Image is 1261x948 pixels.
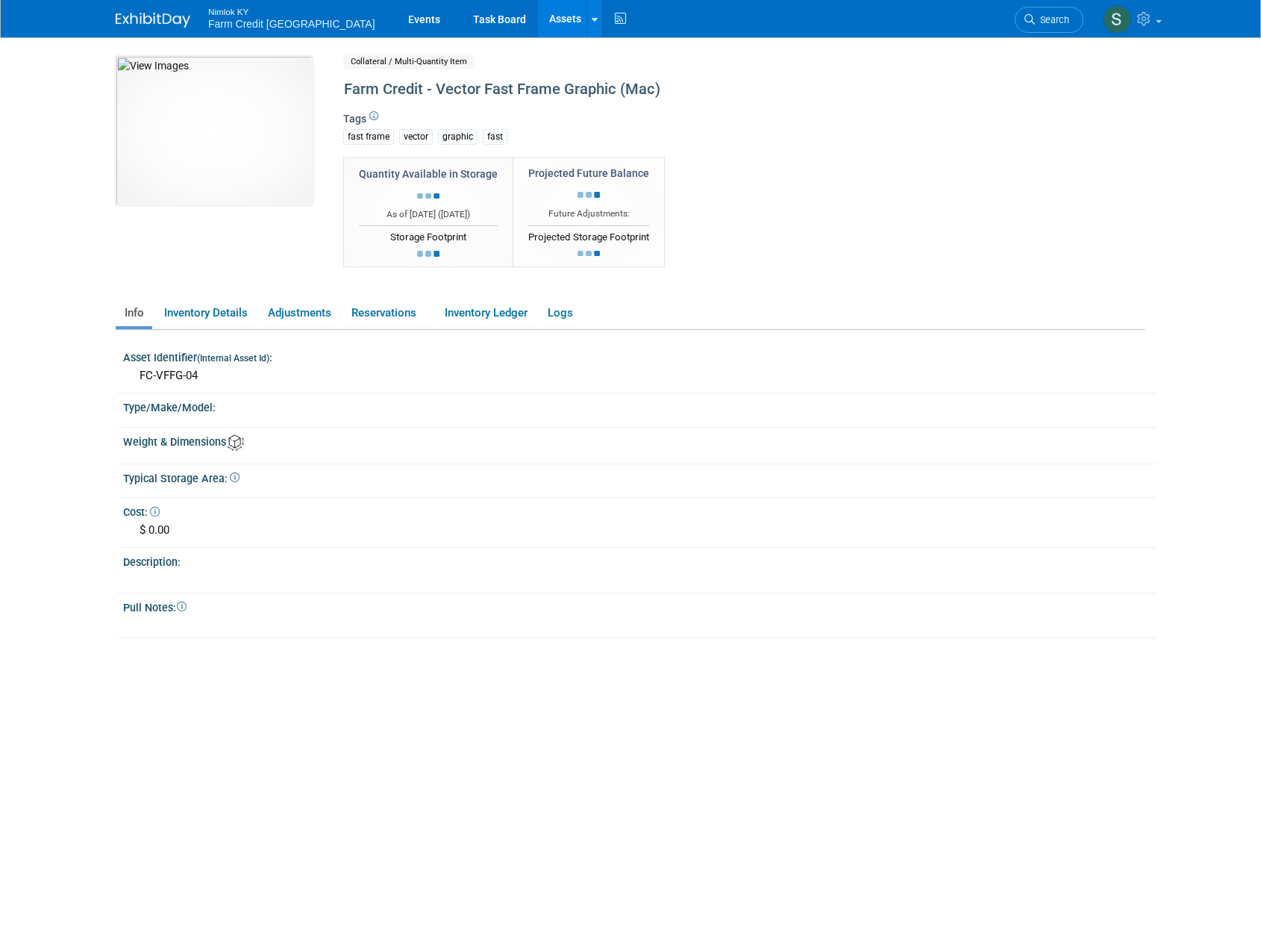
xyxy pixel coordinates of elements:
[436,300,536,326] a: Inventory Ledger
[539,300,581,326] a: Logs
[441,209,467,219] span: [DATE]
[123,431,1157,451] div: Weight & Dimensions
[1103,5,1131,34] img: Stephanie Hillner
[259,300,339,326] a: Adjustments
[1015,7,1083,33] a: Search
[208,18,375,30] span: Farm Credit [GEOGRAPHIC_DATA]
[208,3,375,19] span: Nimlok KY
[123,596,1157,615] div: Pull Notes:
[528,208,649,220] div: Future Adjustments:
[399,129,433,145] div: vector
[134,364,1145,387] div: FC-VFFG-04
[483,129,507,145] div: fast
[155,300,256,326] a: Inventory Details
[359,208,498,221] div: As of [DATE] ( )
[438,129,478,145] div: graphic
[359,225,498,245] div: Storage Footprint
[339,76,1022,103] div: Farm Credit - Vector Fast Frame Graphic (Mac)
[123,473,240,484] span: Typical Storage Area:
[1035,14,1069,25] span: Search
[116,13,190,28] img: ExhibitDay
[528,166,649,181] div: Projected Future Balance
[578,192,600,198] img: loading...
[123,501,1157,520] div: Cost:
[116,56,313,205] img: View Images
[528,225,649,245] div: Projected Storage Footprint
[342,300,433,326] a: Reservations
[228,434,244,451] img: Asset Weight and Dimensions
[343,111,1022,155] div: Tags
[343,129,394,145] div: fast frame
[134,519,1145,542] div: $ 0.00
[578,251,600,257] img: loading...
[123,396,1157,415] div: Type/Make/Model:
[343,54,475,69] span: Collateral / Multi-Quantity Item
[123,346,1157,365] div: Asset Identifier :
[197,353,269,364] small: (Internal Asset Id)
[116,300,152,326] a: Info
[417,251,439,257] img: loading...
[359,166,498,181] div: Quantity Available in Storage
[417,193,439,199] img: loading...
[123,551,1157,570] div: Description:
